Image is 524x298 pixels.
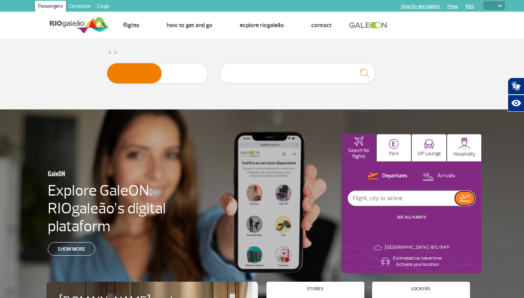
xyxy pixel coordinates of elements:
[48,242,95,256] a: Show more
[240,21,284,29] a: Explore RIOgaleão
[377,134,411,161] button: Park
[94,1,112,13] a: Cargo
[508,78,524,112] div: Plugin de acessibilidade da Hand Talk.
[389,151,399,157] p: Park
[341,134,376,161] button: Search for flights
[385,244,449,251] p: [GEOGRAPHIC_DATA]: 18°C/64°F
[397,215,426,220] a: SEE ALL FLIGHTS
[412,134,446,161] button: VIP Lounge
[453,151,475,157] p: Hospitality
[424,139,434,149] img: vipRoom.svg
[35,1,66,13] a: Passengers
[365,171,410,181] button: Departures
[508,95,524,112] button: Abrir recursos assistivos.
[447,134,482,161] button: Hospitality
[354,137,364,146] img: airplaneHomeActive.svg
[114,48,117,57] a: >
[348,191,455,206] input: Flight, city or airline
[311,21,332,29] a: Contact
[108,48,111,57] a: >
[401,4,440,9] a: Shop On-line GaleOn
[420,171,458,181] button: Arrivals
[123,21,139,29] a: Flights
[48,182,216,235] h4: Explore GaleON: RIOgaleão’s digital plataform
[417,151,441,157] p: VIP Lounge
[393,255,442,268] p: Estimated car travel time: Activate your location
[389,139,399,149] img: carParkingHome.svg
[437,172,455,180] p: Arrivals
[345,148,372,159] p: Search for flights
[167,21,212,29] a: How to get and go
[382,172,407,180] p: Departures
[411,287,430,291] h4: Lockers
[447,4,458,9] a: Press
[508,78,524,95] button: Abrir tradutor de língua de sinais.
[395,214,428,220] button: SEE ALL FLIGHTS
[307,287,324,291] h4: Stores
[458,137,470,149] img: hospitality.svg
[48,165,178,182] h3: GaleON
[66,1,94,13] a: Corporate
[466,4,474,9] a: RQS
